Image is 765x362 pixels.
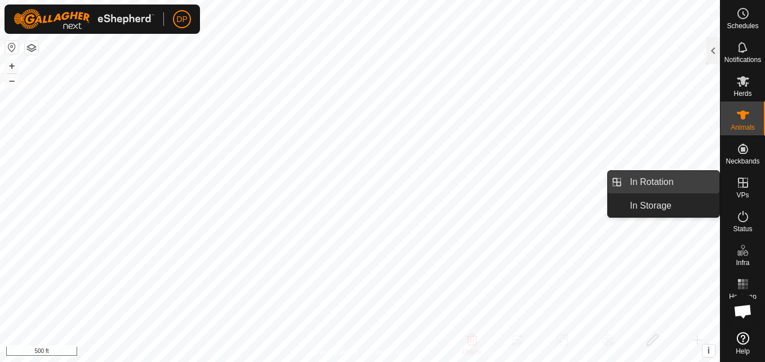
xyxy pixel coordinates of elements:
span: Schedules [727,23,758,29]
span: Herds [733,90,751,97]
button: Map Layers [25,41,38,55]
li: In Storage [608,195,719,217]
span: In Storage [630,199,671,213]
a: Open chat [726,294,760,328]
span: Infra [736,259,749,266]
span: Heatmap [729,293,757,300]
span: i [708,346,710,355]
span: In Rotation [630,175,673,189]
button: i [702,345,715,357]
a: Privacy Policy [315,347,358,357]
button: + [5,59,19,73]
a: Help [720,328,765,359]
span: VPs [736,192,749,198]
img: Gallagher Logo [14,9,154,29]
span: Animals [731,124,755,131]
span: Notifications [724,56,761,63]
a: In Storage [623,195,719,217]
span: Neckbands [726,158,759,165]
span: Help [736,348,750,355]
button: – [5,74,19,87]
li: In Rotation [608,171,719,193]
a: Contact Us [371,347,404,357]
span: DP [176,14,187,25]
button: Reset Map [5,41,19,54]
a: In Rotation [623,171,719,193]
span: Status [733,226,752,232]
